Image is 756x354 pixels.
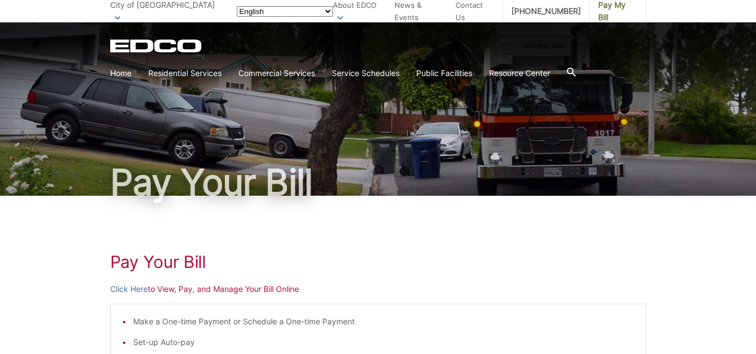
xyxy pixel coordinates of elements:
[110,39,203,53] a: EDCD logo. Return to the homepage.
[332,67,400,79] a: Service Schedules
[148,67,222,79] a: Residential Services
[133,315,635,328] li: Make a One-time Payment or Schedule a One-time Payment
[238,67,315,79] a: Commercial Services
[110,283,646,295] p: to View, Pay, and Manage Your Bill Online
[110,252,646,272] h1: Pay Your Bill
[110,67,132,79] a: Home
[237,6,333,17] select: Select a language
[416,67,472,79] a: Public Facilities
[133,336,635,348] li: Set-up Auto-pay
[489,67,550,79] a: Resource Center
[110,164,646,200] h1: Pay Your Bill
[110,283,148,295] a: Click Here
